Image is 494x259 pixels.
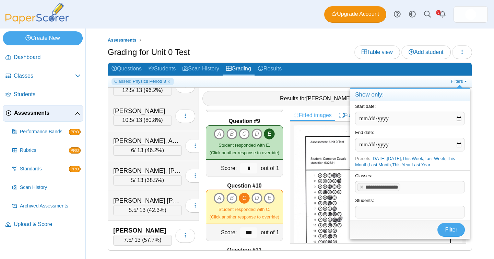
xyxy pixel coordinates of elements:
[226,128,237,139] i: B
[362,49,393,55] span: Table view
[106,36,138,45] a: Assessments
[259,160,282,177] div: out of 1
[335,110,388,121] a: Full view images
[358,185,364,189] x: remove tag
[113,166,182,175] div: [PERSON_NAME], [PERSON_NAME]
[350,89,470,101] h4: Show only:
[131,177,134,183] span: 5
[113,145,182,156] div: / 13 ( )
[122,117,133,123] span: 10.5
[3,49,83,66] a: Dashboard
[355,206,465,218] tags: ​
[355,181,465,193] tags: ​
[20,147,69,154] span: Rubrics
[392,162,411,167] a: This Year
[372,156,386,161] a: [DATE]
[14,72,75,80] span: Classes
[355,130,374,135] label: End date:
[145,87,161,93] span: 96.2%
[227,182,261,190] b: Question #10
[124,237,131,243] span: 7.5
[445,227,457,233] span: Filter
[133,78,166,85] span: Physics Period 8
[331,10,379,18] span: Upgrade Account
[214,193,225,204] i: A
[369,162,391,167] a: Last Month
[20,128,69,135] span: Performance Bands
[14,54,81,61] span: Dashboard
[412,162,430,167] a: Last Year
[355,198,374,203] label: Students:
[149,207,164,213] span: 42.3%
[409,49,443,55] span: Add student
[3,105,83,122] a: Assessments
[113,136,182,145] div: [PERSON_NAME], Adahmari
[3,31,83,45] a: Create New
[144,237,160,243] span: 57.7%
[145,117,161,123] span: 80.8%
[355,156,455,167] span: Presets: , , , , , , ,
[3,68,83,85] a: Classes
[20,203,81,210] span: Archived Assessments
[20,184,81,191] span: Scan History
[206,160,238,177] div: Score:
[111,78,174,85] a: Classes: Physics Period 8
[239,193,250,204] i: C
[113,235,172,245] div: / 13 ( )
[251,128,262,139] i: D
[113,85,172,95] div: / 13 ( )
[10,179,83,196] a: Scan History
[114,78,131,85] span: Classes:
[113,226,172,235] div: [PERSON_NAME]
[206,224,238,241] div: Score:
[264,193,275,204] i: E
[449,78,470,85] a: Filters
[108,37,137,43] span: Assessments
[354,45,400,59] a: Table view
[179,63,223,76] a: Scan History
[10,124,83,140] a: Performance Bands PRO
[290,110,335,121] a: Fitted images
[113,205,182,215] div: / 13 ( )
[255,63,285,76] a: Results
[324,6,386,23] a: Upgrade Account
[14,221,81,228] span: Upload & Score
[146,177,162,183] span: 38.5%
[10,142,83,159] a: Rubrics PRO
[264,128,275,139] i: E
[20,166,69,172] span: Standards
[239,128,250,139] i: C
[387,156,401,161] a: [DATE]
[229,117,260,125] b: Question #9
[226,193,237,204] i: B
[113,175,182,185] div: / 13 ( )
[465,9,476,20] img: ps.uFc3u4uwrlKcDdGV
[454,6,488,23] a: ps.uFc3u4uwrlKcDdGV
[69,166,81,172] span: PRO
[306,95,352,101] span: [PERSON_NAME]
[465,9,476,20] span: Ken Marushige
[145,63,179,76] a: Students
[14,109,75,117] span: Assessments
[113,115,172,125] div: / 13 ( )
[355,173,372,178] label: Classes:
[402,156,423,161] a: This Week
[69,147,81,154] span: PRO
[69,129,81,135] span: PRO
[10,198,83,214] a: Archived Assessments
[227,246,261,254] b: Question #11
[424,156,445,161] a: Last Week
[202,91,468,106] div: Results for - / 13 ( )
[146,147,162,153] span: 46.2%
[210,207,279,219] small: (Click another response to override)
[131,147,134,153] span: 6
[355,104,376,109] label: Start date:
[214,128,225,139] i: A
[3,216,83,233] a: Upload & Score
[401,45,450,59] a: Add student
[113,196,182,205] div: [PERSON_NAME] [PERSON_NAME]
[14,91,81,98] span: Students
[10,161,83,177] a: Standards PRO
[210,143,279,155] small: (Click another response to override)
[3,87,83,103] a: Students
